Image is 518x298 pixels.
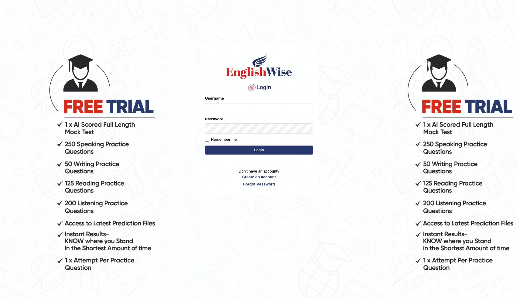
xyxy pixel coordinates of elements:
[205,137,237,143] label: Remember me
[205,95,224,101] label: Username
[205,146,313,155] button: Login
[225,53,293,80] img: Logo of English Wise sign in for intelligent practice with AI
[205,168,313,187] p: Don't have an account?
[205,138,209,142] input: Remember me
[205,174,313,180] a: Create an account
[205,116,223,122] label: Password
[205,181,313,187] a: Forgot Password
[205,83,313,92] h4: Login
